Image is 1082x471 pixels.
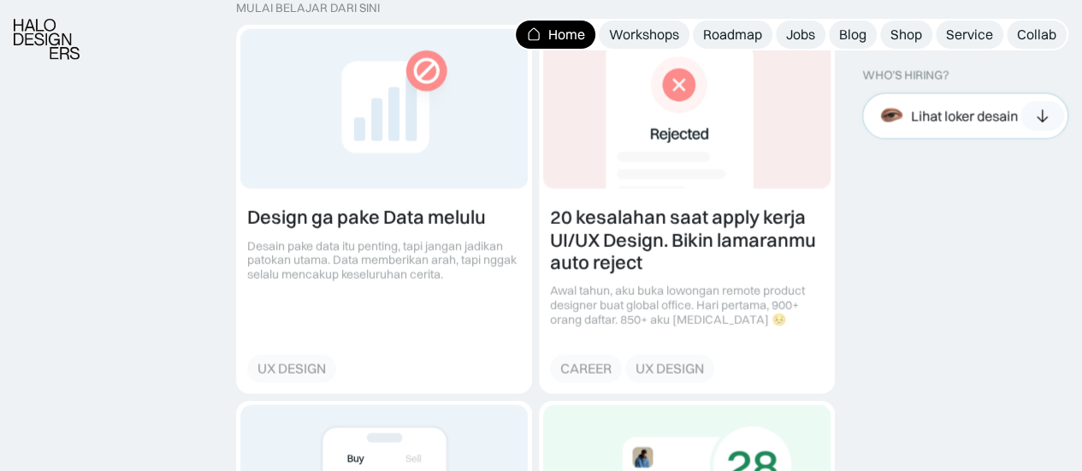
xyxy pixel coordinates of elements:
[236,1,835,15] div: MULAI BELAJAR DARI SINI
[703,26,762,44] div: Roadmap
[862,68,949,83] div: WHO’S HIRING?
[693,21,772,49] a: Roadmap
[516,21,595,49] a: Home
[609,26,679,44] div: Workshops
[1007,21,1067,49] a: Collab
[890,26,922,44] div: Shop
[880,21,932,49] a: Shop
[911,107,1018,125] div: Lihat loker desain
[1017,26,1056,44] div: Collab
[548,26,585,44] div: Home
[786,26,815,44] div: Jobs
[839,26,866,44] div: Blog
[776,21,825,49] a: Jobs
[599,21,689,49] a: Workshops
[946,26,993,44] div: Service
[829,21,877,49] a: Blog
[936,21,1003,49] a: Service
